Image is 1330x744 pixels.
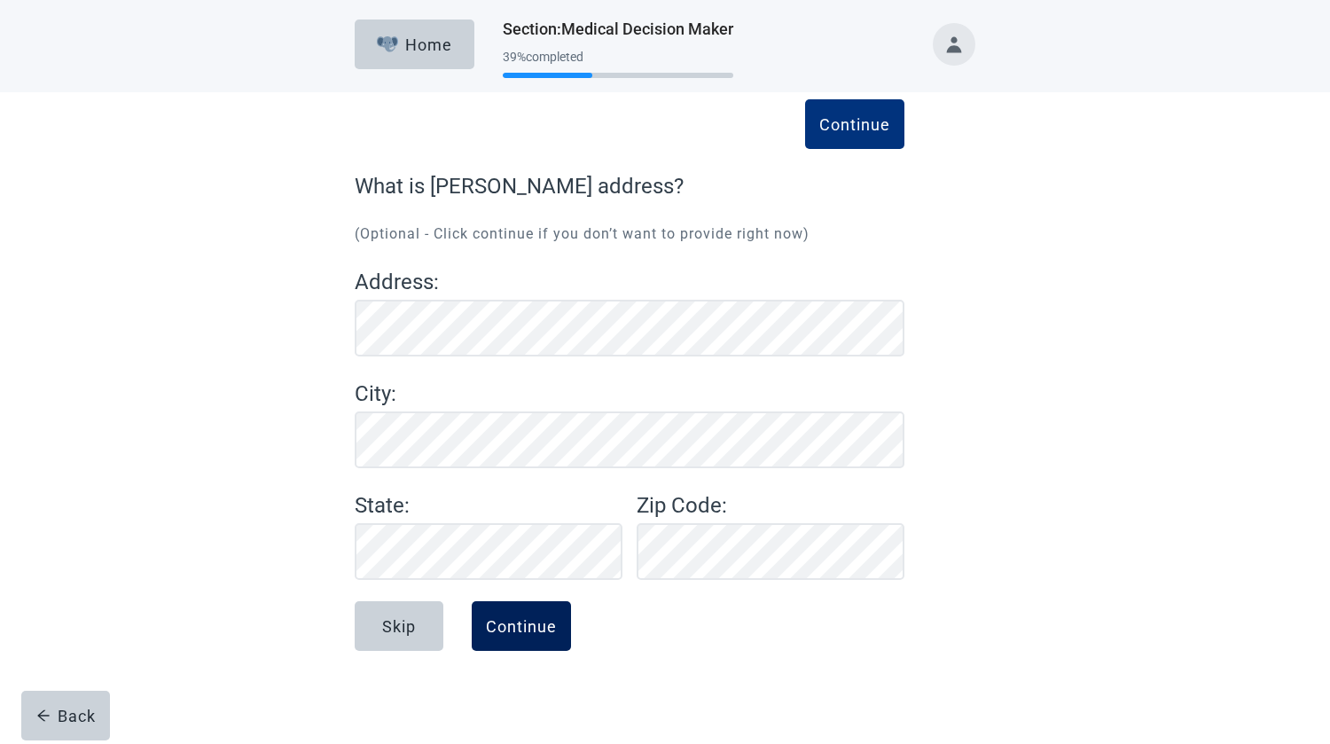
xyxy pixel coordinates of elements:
label: Zip Code : [637,489,904,521]
button: Continue [805,99,904,149]
span: arrow-left [36,709,51,723]
button: ElephantHome [355,20,474,69]
div: Home [377,35,453,53]
div: Continue [819,115,890,133]
div: Skip [382,617,416,635]
img: Elephant [377,36,399,52]
label: City : [355,378,904,410]
div: Back [36,707,96,724]
label: Address : [355,266,904,298]
button: Skip [355,601,443,651]
label: What is [PERSON_NAME] address? [355,170,904,202]
button: Continue [472,601,571,651]
div: 39 % completed [503,50,733,64]
button: arrow-leftBack [21,691,110,740]
label: State : [355,489,622,521]
div: Continue [486,617,557,635]
button: Toggle account menu [933,23,975,66]
div: Progress section [503,43,733,86]
p: (Optional - Click continue if you don’t want to provide right now) [355,223,904,245]
h1: Section : Medical Decision Maker [503,17,733,42]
